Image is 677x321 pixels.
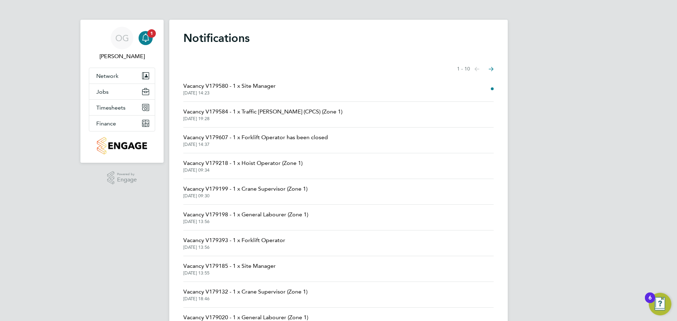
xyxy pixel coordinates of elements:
[139,27,153,49] a: 1
[117,171,137,177] span: Powered by
[96,73,118,79] span: Network
[183,159,303,167] span: Vacancy V179218 - 1 x Hoist Operator (Zone 1)
[117,177,137,183] span: Engage
[183,245,285,250] span: [DATE] 13:56
[648,298,652,307] div: 6
[183,236,285,250] a: Vacancy V179393 - 1 x Forklift Operator[DATE] 13:56
[183,288,307,302] a: Vacancy V179132 - 1 x Crane Supervisor (Zone 1)[DATE] 18:46
[183,185,307,193] span: Vacancy V179199 - 1 x Crane Supervisor (Zone 1)
[183,133,328,142] span: Vacancy V179607 - 1 x Forklift Operator has been closed
[183,107,342,122] a: Vacancy V179584 - 1 x Traffic [PERSON_NAME] (CPCS) (Zone 1)[DATE] 19:28
[183,219,308,224] span: [DATE] 13:56
[183,90,276,96] span: [DATE] 14:23
[183,210,308,219] span: Vacancy V179198 - 1 x General Labourer (Zone 1)
[183,288,307,296] span: Vacancy V179132 - 1 x Crane Supervisor (Zone 1)
[96,88,109,95] span: Jobs
[97,137,147,154] img: countryside-properties-logo-retina.png
[89,52,155,61] span: Olivia Glasgow
[183,159,303,173] a: Vacancy V179218 - 1 x Hoist Operator (Zone 1)[DATE] 09:34
[89,137,155,154] a: Go to home page
[183,193,307,199] span: [DATE] 09:30
[183,142,328,147] span: [DATE] 14:37
[183,262,276,276] a: Vacancy V179185 - 1 x Site Manager[DATE] 13:55
[183,185,307,199] a: Vacancy V179199 - 1 x Crane Supervisor (Zone 1)[DATE] 09:30
[183,82,276,96] a: Vacancy V179580 - 1 x Site Manager[DATE] 14:23
[80,20,164,163] nav: Main navigation
[183,296,307,302] span: [DATE] 18:46
[89,116,155,131] button: Finance
[183,236,285,245] span: Vacancy V179393 - 1 x Forklift Operator
[457,66,470,73] span: 1 - 10
[183,270,276,276] span: [DATE] 13:55
[183,167,303,173] span: [DATE] 09:34
[183,262,276,270] span: Vacancy V179185 - 1 x Site Manager
[457,62,494,76] nav: Select page of notifications list
[183,133,328,147] a: Vacancy V179607 - 1 x Forklift Operator has been closed[DATE] 14:37
[115,33,129,43] span: OG
[96,104,126,111] span: Timesheets
[89,27,155,61] a: OG[PERSON_NAME]
[107,171,137,185] a: Powered byEngage
[183,210,308,224] a: Vacancy V179198 - 1 x General Labourer (Zone 1)[DATE] 13:56
[147,29,156,38] span: 1
[183,82,276,90] span: Vacancy V179580 - 1 x Site Manager
[649,293,671,315] button: Open Resource Center, 6 new notifications
[89,100,155,115] button: Timesheets
[96,120,116,127] span: Finance
[89,84,155,99] button: Jobs
[89,68,155,84] button: Network
[183,31,494,45] h1: Notifications
[183,107,342,116] span: Vacancy V179584 - 1 x Traffic [PERSON_NAME] (CPCS) (Zone 1)
[183,116,342,122] span: [DATE] 19:28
